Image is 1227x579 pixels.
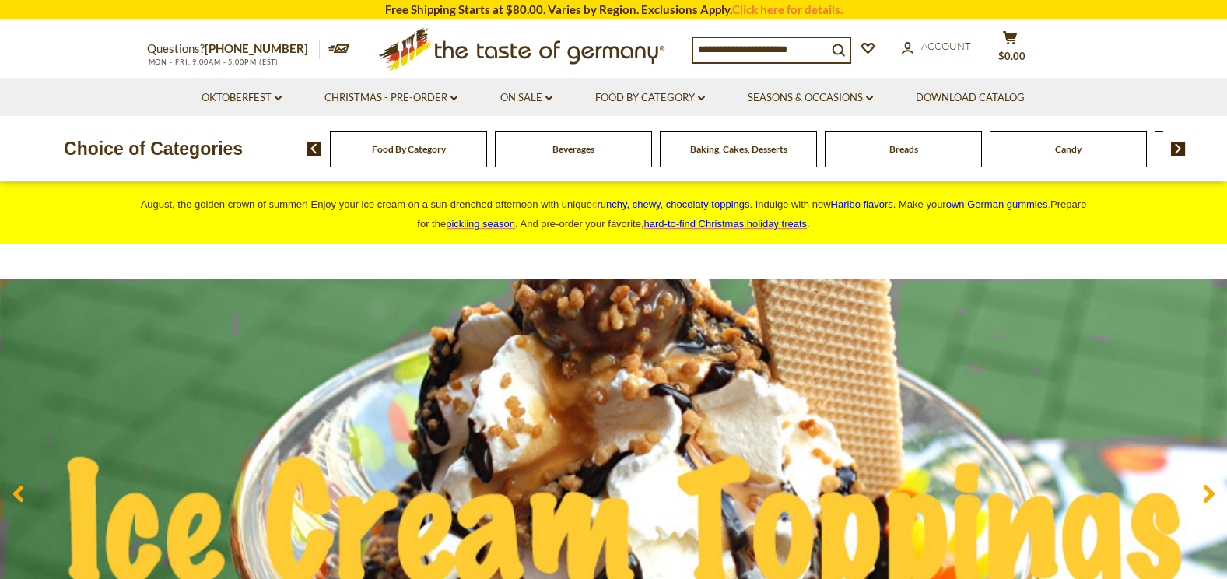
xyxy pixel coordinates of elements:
a: Baking, Cakes, Desserts [690,143,787,155]
a: [PHONE_NUMBER] [205,41,308,55]
a: Food By Category [595,89,705,107]
span: . [644,218,810,230]
a: Beverages [552,143,594,155]
img: previous arrow [307,142,321,156]
a: Breads [889,143,918,155]
a: own German gummies. [946,198,1050,210]
span: runchy, chewy, chocolaty toppings [597,198,749,210]
span: Account [921,40,971,52]
a: On Sale [500,89,552,107]
a: Seasons & Occasions [748,89,873,107]
span: $0.00 [998,50,1025,62]
button: $0.00 [987,30,1034,69]
a: Christmas - PRE-ORDER [324,89,457,107]
a: Account [902,38,971,55]
a: crunchy, chewy, chocolaty toppings [592,198,750,210]
a: hard-to-find Christmas holiday treats [644,218,808,230]
a: Download Catalog [916,89,1025,107]
a: Oktoberfest [202,89,282,107]
img: next arrow [1171,142,1186,156]
a: Haribo flavors [831,198,893,210]
p: Questions? [147,39,320,59]
span: MON - FRI, 9:00AM - 5:00PM (EST) [147,58,279,66]
a: Candy [1055,143,1082,155]
a: pickling season [446,218,515,230]
a: Food By Category [372,143,446,155]
a: Click here for details. [732,2,843,16]
span: own German gummies [946,198,1048,210]
span: August, the golden crown of summer! Enjoy your ice cream on a sun-drenched afternoon with unique ... [141,198,1087,230]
